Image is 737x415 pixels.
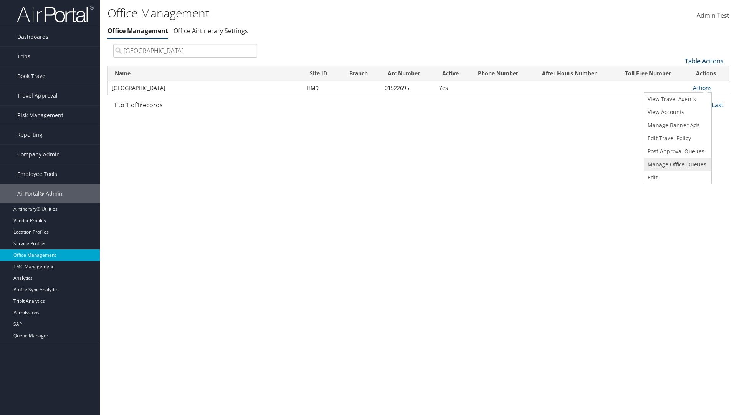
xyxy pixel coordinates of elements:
th: Active: activate to sort column ascending [435,66,471,81]
a: Last [712,101,724,109]
a: Post Approval Queues [644,145,709,158]
a: Admin Test [697,4,729,28]
th: After Hours Number: activate to sort column ascending [535,66,618,81]
th: Actions [689,66,729,81]
a: View Accounts [644,106,709,119]
a: View Travel Agents [644,93,709,106]
h1: Office Management [107,5,522,21]
span: Risk Management [17,106,63,125]
span: Admin Test [697,11,729,20]
th: Arc Number: activate to sort column ascending [381,66,435,81]
a: Office Airtinerary Settings [174,27,248,35]
span: Trips [17,47,30,66]
a: Edit [644,171,709,184]
a: Office Management [107,27,168,35]
a: Edit Travel Policy [644,132,709,145]
a: Actions [693,84,712,91]
span: Travel Approval [17,86,58,105]
th: Phone Number: activate to sort column ascending [471,66,535,81]
th: Site ID: activate to sort column ascending [303,66,342,81]
span: Company Admin [17,145,60,164]
span: Reporting [17,125,43,144]
input: Search [113,44,257,58]
th: Toll Free Number: activate to sort column ascending [618,66,689,81]
span: Dashboards [17,27,48,46]
span: 1 [137,101,140,109]
td: HM9 [303,81,342,95]
th: Name: activate to sort column ascending [108,66,303,81]
th: Branch: activate to sort column ascending [342,66,380,81]
span: Book Travel [17,66,47,86]
a: Manage Banner Ads [644,119,709,132]
td: [GEOGRAPHIC_DATA] [108,81,303,95]
td: 01522695 [381,81,435,95]
div: 1 to 1 of records [113,100,257,113]
a: Table Actions [685,57,724,65]
span: Employee Tools [17,164,57,184]
img: airportal-logo.png [17,5,94,23]
td: Yes [435,81,471,95]
span: AirPortal® Admin [17,184,63,203]
a: Manage Office Queues [644,158,709,171]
